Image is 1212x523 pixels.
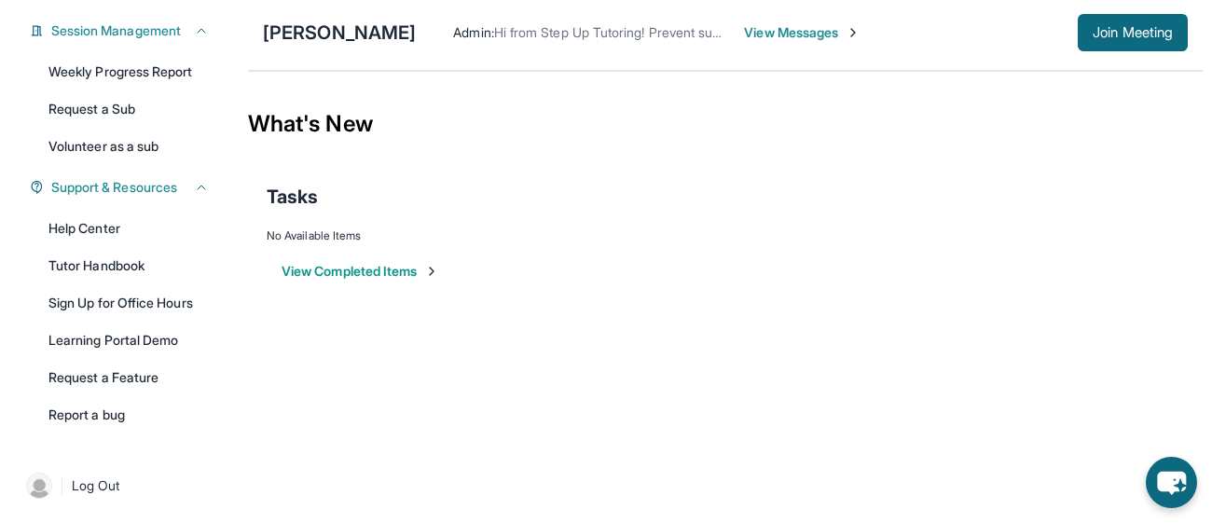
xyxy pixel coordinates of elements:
[37,398,220,432] a: Report a bug
[744,23,861,42] span: View Messages
[1146,457,1197,508] button: chat-button
[44,178,209,197] button: Support & Resources
[60,475,64,497] span: |
[37,286,220,320] a: Sign Up for Office Hours
[37,92,220,126] a: Request a Sub
[37,130,220,163] a: Volunteer as a sub
[26,473,52,499] img: user-img
[1093,27,1173,38] span: Join Meeting
[37,323,220,357] a: Learning Portal Demo
[282,262,439,281] button: View Completed Items
[37,55,220,89] a: Weekly Progress Report
[37,249,220,282] a: Tutor Handbook
[267,228,1184,243] div: No Available Items
[267,184,318,210] span: Tasks
[263,20,416,46] div: [PERSON_NAME]
[453,24,493,40] span: Admin :
[51,21,181,40] span: Session Management
[51,178,177,197] span: Support & Resources
[37,212,220,245] a: Help Center
[1078,14,1188,51] button: Join Meeting
[44,21,209,40] button: Session Management
[248,83,1203,165] div: What's New
[37,361,220,394] a: Request a Feature
[19,465,220,506] a: |Log Out
[846,25,861,40] img: Chevron-Right
[72,476,120,495] span: Log Out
